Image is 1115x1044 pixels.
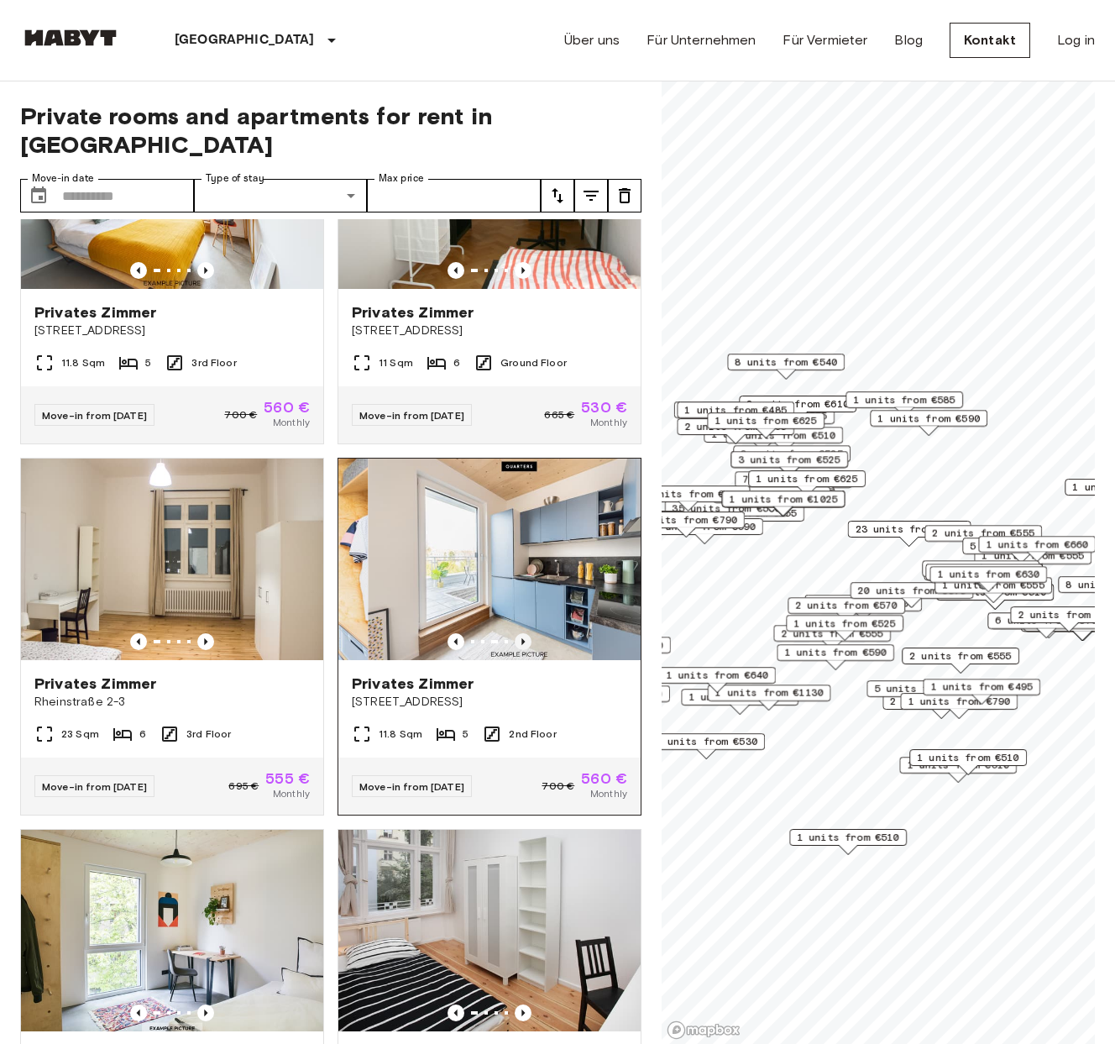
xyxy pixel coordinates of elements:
button: Previous image [130,1005,147,1021]
div: Map marker [735,471,852,497]
span: 665 € [544,407,574,422]
span: 3 units from €525 [741,446,843,461]
div: Map marker [924,525,1042,551]
span: 1 units from €640 [933,564,1035,580]
span: 1 units from €680 [561,637,663,653]
img: Habyt [20,29,121,46]
img: Marketing picture of unit DE-01-009-02Q [21,830,323,1031]
span: 4 units from €530 [560,686,662,701]
div: Map marker [681,689,798,715]
div: Map marker [789,829,907,855]
img: Marketing picture of unit DE-01-090-03M [21,459,323,660]
div: Map marker [978,536,1096,562]
span: 20 units from €575 [858,583,966,598]
button: Previous image [130,633,147,650]
span: 2 units from €555 [781,626,883,641]
div: Map marker [674,401,798,428]
button: Previous image [448,262,464,279]
span: 5 [463,727,469,742]
span: 1 units from €590 [784,645,887,660]
div: Map marker [962,538,1080,564]
span: 1 units from €625 [715,413,817,428]
div: Map marker [708,685,831,711]
img: Marketing picture of unit DE-01-07-005-01Q [368,459,670,660]
span: 5 units from €590 [874,681,976,696]
a: Über uns [564,30,620,50]
span: 3rd Floor [191,355,236,370]
div: Map marker [804,595,922,621]
span: Monthly [590,786,627,801]
span: Ground Floor [500,355,567,370]
label: Type of stay [206,171,264,186]
span: 2 units from €555 [932,526,1034,541]
span: 1 units from €495 [930,679,1033,695]
label: Move-in date [32,171,94,186]
span: 23 units from €530 [856,522,964,537]
span: 2 units from €510 [733,428,835,443]
span: 3 units from €605 [812,595,914,611]
span: 2nd Floor [509,727,556,742]
span: 1 units from €1130 [715,685,824,700]
button: Previous image [197,262,214,279]
span: 11 Sqm [379,355,413,370]
div: Map marker [727,354,845,380]
span: Privates Zimmer [34,674,156,694]
button: Choose date [22,179,55,212]
span: 2 units from €530 [655,734,757,749]
span: 1 units from €570 [688,690,791,705]
div: Map marker [627,485,751,512]
div: Map marker [899,757,1017,783]
div: Map marker [707,412,824,438]
span: Monthly [590,415,627,430]
a: Previous imagePrevious imagePrivates Zimmer[STREET_ADDRESS]11.8 Sqm52nd FloorMove-in from [DATE]7... [338,458,641,816]
span: Rheinstraße 2-3 [34,694,310,711]
span: 555 € [265,771,310,786]
span: 11.8 Sqm [379,727,422,742]
span: 2 units from €555 [909,648,1012,664]
div: Map marker [851,582,974,608]
span: Privates Zimmer [34,302,156,323]
span: 2 units from €570 [795,598,898,613]
button: Previous image [448,1005,464,1021]
div: Map marker [748,470,866,496]
span: 1 units from €485 [684,402,787,417]
span: 6 [453,355,460,370]
button: tune [574,179,608,212]
span: [STREET_ADDRESS] [352,694,627,711]
div: Map marker [627,512,745,538]
span: Monthly [273,786,310,801]
a: Kontakt [950,23,1030,58]
span: 1 units from €510 [797,830,899,845]
span: 1 units from €525 [793,616,896,631]
div: Map marker [900,693,1018,719]
div: Map marker [902,648,1019,674]
span: Move-in from [DATE] [359,409,464,422]
span: Privates Zimmer [352,302,474,323]
div: Map marker [722,491,845,517]
a: Mapbox logo [667,1020,741,1040]
button: Previous image [448,633,464,650]
a: Für Vermieter [783,30,867,50]
span: 2 units from €610 [746,396,849,412]
span: 700 € [542,779,574,794]
button: Previous image [197,1005,214,1021]
button: tune [541,179,574,212]
div: Map marker [777,644,894,670]
button: Previous image [515,262,531,279]
span: 31 units from €570 [635,486,743,501]
span: 1 units from €590 [877,411,980,426]
span: 530 € [581,400,627,415]
span: 1 units from €640 [666,668,768,683]
div: Map marker [923,679,1040,705]
span: Move-in from [DATE] [359,780,464,793]
span: 1 units from €510 [917,750,1019,765]
span: 3 units from €525 [738,452,840,467]
span: 1 units from €630 [937,567,1039,582]
div: Map marker [786,615,903,641]
span: 1 units from €1025 [730,491,838,506]
div: Map marker [677,418,794,444]
span: 1 units from €660 [986,537,1088,552]
div: Map marker [733,445,851,471]
a: Marketing picture of unit DE-01-029-02MPrevious imagePrevious imagePrivates Zimmer[STREET_ADDRESS... [338,87,641,444]
div: Map marker [987,612,1105,638]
